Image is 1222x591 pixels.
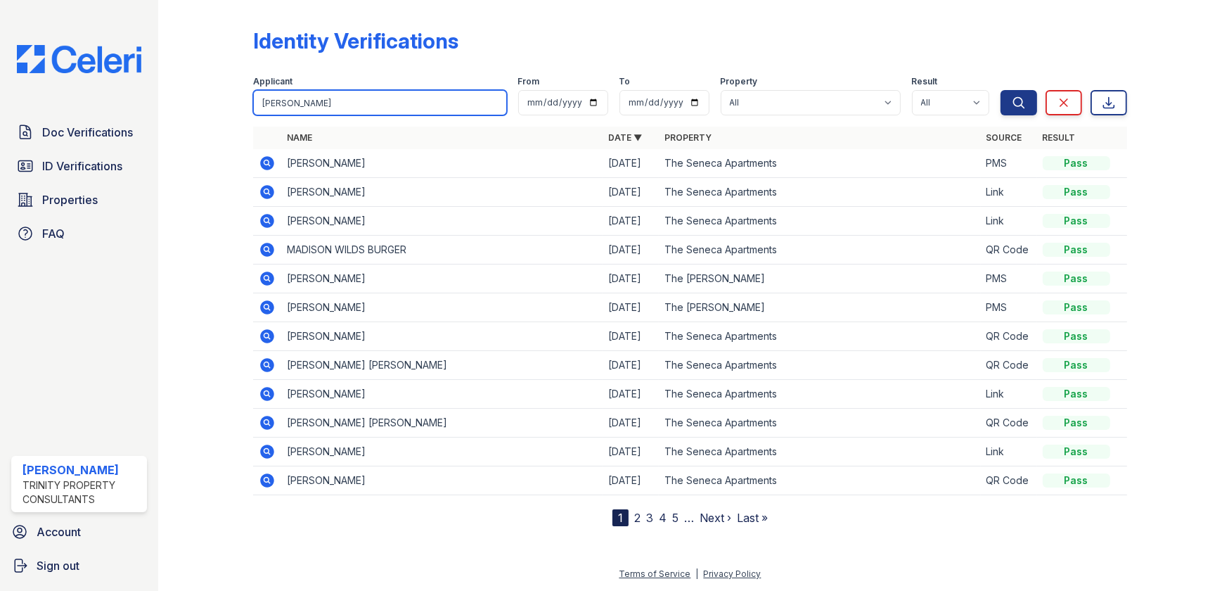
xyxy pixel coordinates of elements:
td: PMS [981,265,1037,293]
div: Pass [1043,358,1110,372]
td: [DATE] [603,207,659,236]
a: Privacy Policy [703,568,761,579]
td: [DATE] [603,293,659,322]
div: Pass [1043,474,1110,488]
td: PMS [981,149,1037,178]
td: Link [981,380,1037,409]
div: Pass [1043,445,1110,459]
td: [DATE] [603,149,659,178]
td: The Seneca Apartments [659,409,980,438]
div: Trinity Property Consultants [22,478,141,507]
a: Sign out [6,552,153,580]
a: FAQ [11,220,147,248]
td: QR Code [981,322,1037,351]
a: Source [986,132,1022,143]
td: [DATE] [603,236,659,265]
td: PMS [981,293,1037,322]
div: Pass [1043,243,1110,257]
td: [DATE] [603,438,659,466]
div: Identity Verifications [253,28,458,53]
span: FAQ [42,225,65,242]
div: | [695,568,698,579]
td: The Seneca Apartments [659,178,980,207]
td: The Seneca Apartments [659,322,980,351]
a: ID Verifications [11,152,147,180]
a: Account [6,518,153,546]
label: Property [721,76,758,87]
td: [PERSON_NAME] [281,149,603,178]
label: From [518,76,540,87]
td: [PERSON_NAME] [281,293,603,322]
td: QR Code [981,351,1037,380]
td: QR Code [981,466,1037,495]
div: [PERSON_NAME] [22,462,141,478]
a: 2 [634,511,641,525]
td: [DATE] [603,265,659,293]
label: Result [912,76,938,87]
td: Link [981,438,1037,466]
td: [PERSON_NAME] [PERSON_NAME] [281,351,603,380]
a: Terms of Service [619,568,690,579]
a: Doc Verifications [11,118,147,146]
td: The Seneca Apartments [659,380,980,409]
a: Property [664,132,712,143]
td: QR Code [981,236,1037,265]
div: Pass [1043,300,1110,314]
span: ID Verifications [42,158,122,174]
td: The Seneca Apartments [659,149,980,178]
td: [PERSON_NAME] [281,207,603,236]
td: [DATE] [603,178,659,207]
td: MADISON WILDS BURGER [281,236,603,265]
td: [DATE] [603,409,659,438]
div: Pass [1043,156,1110,170]
td: QR Code [981,409,1037,438]
label: To [619,76,631,87]
td: [DATE] [603,322,659,351]
td: The Seneca Apartments [659,466,980,495]
div: Pass [1043,416,1110,430]
td: [PERSON_NAME] [281,438,603,466]
span: Properties [42,191,98,208]
td: The [PERSON_NAME] [659,293,980,322]
td: [DATE] [603,466,659,495]
div: Pass [1043,185,1110,199]
a: 3 [646,511,653,525]
a: Name [287,132,312,143]
td: [PERSON_NAME] [281,380,603,409]
td: The Seneca Apartments [659,438,980,466]
td: [PERSON_NAME] [281,265,603,293]
span: Doc Verifications [42,124,133,141]
div: Pass [1043,387,1110,401]
div: Pass [1043,329,1110,343]
td: The [PERSON_NAME] [659,265,980,293]
a: Last » [737,511,768,525]
div: Pass [1043,214,1110,228]
img: CE_Logo_Blue-a8612792a0a2168367f1c8372b55b34899dd931a85d93a1a3d3e32e68fde9ad4.png [6,45,153,73]
input: Search by name or phone number [253,90,506,115]
td: The Seneca Apartments [659,207,980,236]
td: The Seneca Apartments [659,351,980,380]
label: Applicant [253,76,292,87]
span: … [684,509,694,526]
div: Pass [1043,272,1110,286]
div: 1 [612,509,629,526]
td: [PERSON_NAME] [281,178,603,207]
a: Next › [700,511,731,525]
td: Link [981,178,1037,207]
a: Result [1043,132,1076,143]
a: 5 [672,511,678,525]
td: [DATE] [603,380,659,409]
span: Account [37,523,81,540]
a: Properties [11,186,147,214]
td: [PERSON_NAME] [281,322,603,351]
a: Date ▼ [608,132,642,143]
td: [DATE] [603,351,659,380]
td: Link [981,207,1037,236]
td: The Seneca Apartments [659,236,980,265]
td: [PERSON_NAME] [281,466,603,495]
td: [PERSON_NAME] [PERSON_NAME] [281,409,603,438]
span: Sign out [37,557,79,574]
a: 4 [659,511,667,525]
